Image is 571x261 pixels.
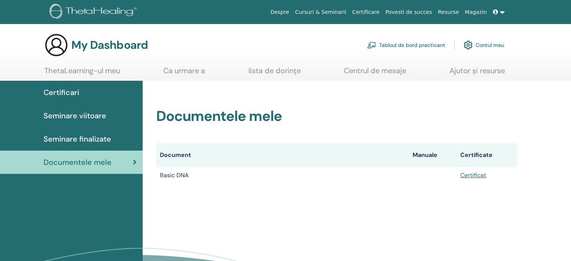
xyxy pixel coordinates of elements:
[409,143,456,167] th: Manuale
[267,5,292,19] a: Despre
[156,143,409,167] th: Document
[460,171,486,179] a: Certificat
[367,42,376,48] img: chalkboard-teacher.svg
[344,66,406,81] a: Centrul de mesaje
[156,167,409,184] td: Basic DNA
[44,66,120,81] a: ThetaLearning-ul meu
[71,38,148,52] h3: My Dashboard
[44,33,68,57] img: generic-user-icon.jpg
[435,5,462,19] a: Resurse
[156,108,517,125] h2: Documentele mele
[249,66,301,81] a: lista de dorințe
[349,5,383,19] a: Certificare
[44,87,79,98] span: Certificari
[292,5,349,19] a: Cursuri & Seminarii
[50,4,139,21] img: logo.png
[44,110,106,121] span: Seminare viitoare
[383,5,435,19] a: Povesti de succes
[464,37,504,53] a: Contul meu
[44,133,111,145] span: Seminare finalizate
[163,66,205,81] a: Ca urmare a
[449,66,505,81] a: Ajutor și resurse
[367,37,445,53] a: Tabloul de bord practicant
[464,39,473,51] img: cog.svg
[44,157,111,168] span: Documentele mele
[462,5,490,19] a: Magazin
[456,143,517,167] th: Certificate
